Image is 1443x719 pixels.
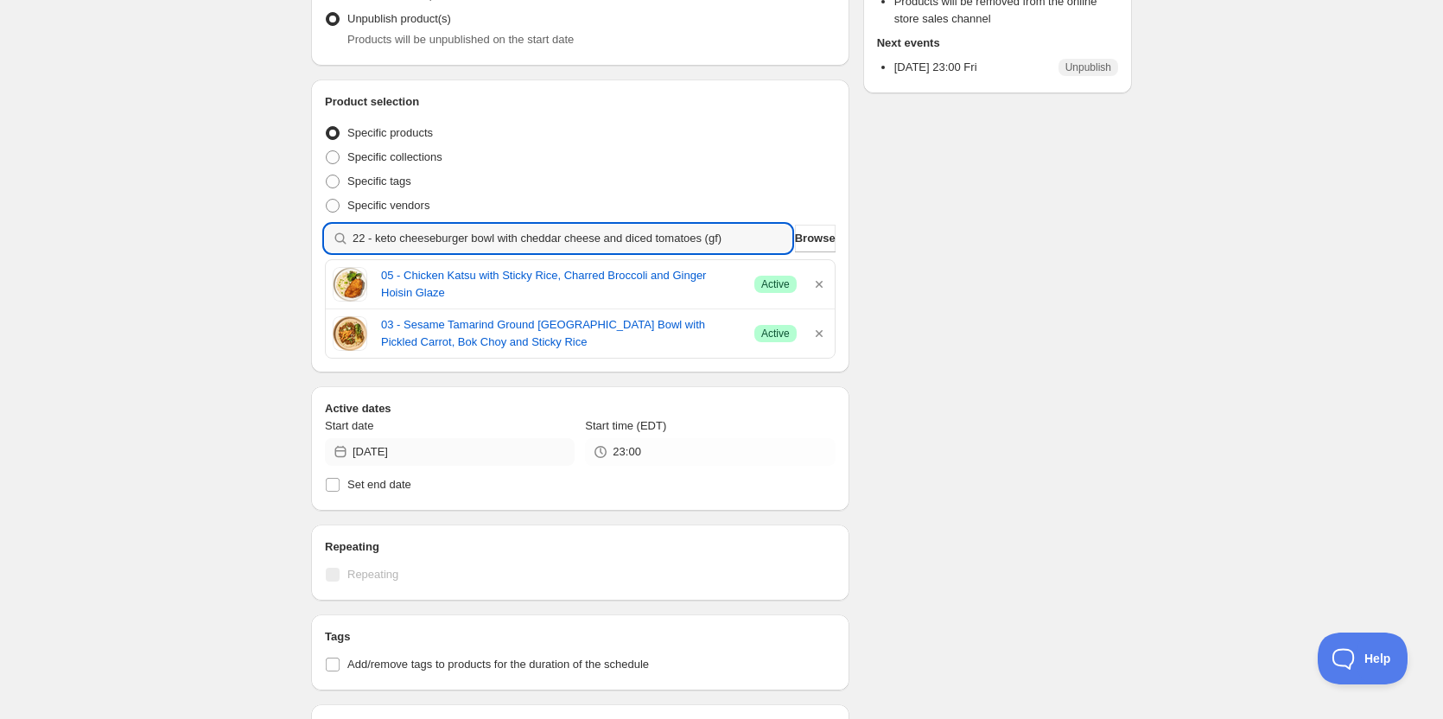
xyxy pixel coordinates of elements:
span: Active [761,327,790,340]
span: Specific products [347,126,433,139]
span: Set end date [347,478,411,491]
h2: Product selection [325,93,836,111]
a: 05 - Chicken Katsu with Sticky Rice, Charred Broccoli and Ginger Hoisin Glaze [381,267,741,302]
span: Browse [795,230,836,247]
span: Start date [325,419,373,432]
span: Unpublish product(s) [347,12,451,25]
span: Specific tags [347,175,411,188]
span: Start time (EDT) [585,419,666,432]
h2: Active dates [325,400,836,417]
span: Specific vendors [347,199,429,212]
h2: Next events [877,35,1118,52]
span: Specific collections [347,150,442,163]
iframe: Toggle Customer Support [1318,633,1408,684]
span: Add/remove tags to products for the duration of the schedule [347,658,649,671]
h2: Repeating [325,538,836,556]
span: Unpublish [1065,60,1111,74]
h2: Tags [325,628,836,646]
span: Active [761,277,790,291]
a: 03 - Sesame Tamarind Ground [GEOGRAPHIC_DATA] Bowl with Pickled Carrot, Bok Choy and Sticky Rice [381,316,741,351]
span: Repeating [347,568,398,581]
button: Browse [795,225,836,252]
p: [DATE] 23:00 Fri [894,59,977,76]
input: Search products [353,225,791,252]
span: Products will be unpublished on the start date [347,33,574,46]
